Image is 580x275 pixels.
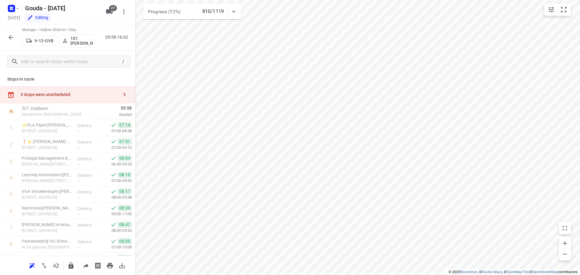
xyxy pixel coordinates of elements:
[118,139,132,145] span: 07:51
[92,262,104,268] span: Print shipping labels
[22,244,72,250] p: ACTA gebouw, [GEOGRAPHIC_DATA]
[104,262,116,268] span: Print route
[22,194,72,200] p: Parnassusweg 805, Amsterdam
[77,145,80,150] span: —
[118,205,132,211] span: 08:34
[77,156,100,162] p: Delivery
[10,241,12,247] div: 8
[5,14,23,21] h5: Project date
[92,105,132,111] span: 05:58
[111,222,117,228] svg: Done
[482,270,502,274] a: Stadia Maps
[21,57,120,66] input: Add or search stops within route
[102,128,132,134] p: 07:00-08:38
[22,255,72,261] p: ⭐Simon-Kucher(Samantha Schuurman)
[102,161,132,167] p: 06:45-09:25
[22,105,85,111] p: 527 Zuidbaan
[22,139,72,145] p: ❗⭐ Van Lanschot Bankiers Amsterdam - Beethovenstraat(Sylvia, Marcel, Sandra van facilitydesk)
[10,125,12,131] div: 1
[77,195,80,200] span: —
[111,122,117,128] svg: Done
[22,178,72,184] p: Gustav Mahlerplein 66A, Amsterdam
[7,76,128,82] p: Stops in route
[22,211,72,217] p: Strawinskylaan 3105, Amsterdam
[558,4,570,16] button: Fit zoom
[22,188,72,194] p: VGA Verzekeringen([PERSON_NAME])
[38,262,50,268] span: Reverse route
[77,245,80,250] span: —
[77,255,100,261] p: Delivery
[102,178,132,184] p: 07:00-09:30
[22,145,72,151] p: Beethovenstraat 300, Amsterdam
[22,36,58,46] button: V-12-GVB
[65,260,77,272] button: Lock route
[533,270,558,274] a: OpenStreetMap
[103,6,115,18] button: 27
[111,238,117,244] svg: Done
[461,270,478,274] a: Routetitan
[111,172,117,178] svg: Done
[22,27,95,33] p: 56 stops • 163km • 8h41m • 106u
[10,175,12,181] div: 4
[449,270,578,274] li: © 2025 , © , © © contributors
[77,139,100,145] p: Delivery
[77,239,100,245] p: Delivery
[22,111,85,117] p: Moordrecht, [GEOGRAPHIC_DATA]
[22,238,72,244] p: Parkeerbedrijf VU-VUmc BV(Jan Paul Paardekooper)
[102,194,132,200] p: 08:00-09:38
[77,129,80,133] span: —
[118,172,132,178] span: 08:10
[27,14,48,21] div: Editing
[102,228,132,234] p: 08:30-09:53
[34,38,53,43] p: V-12-GVB
[105,34,130,40] p: 05:58-16:02
[10,192,12,197] div: 5
[59,34,95,47] button: 107.[PERSON_NAME]
[118,155,132,161] span: 08:04
[118,255,132,261] span: 09:30
[23,3,101,13] h5: Gouda - [DATE]
[10,142,12,148] div: 2
[22,128,72,134] p: Strawinskylaan 6, Amsterdam
[22,155,72,161] p: Prologis Management B.V.(Tanja Miljoen)
[118,222,132,228] span: 08:47
[22,122,72,128] p: ⭐DLA Piper(Margaux Perry)
[111,139,117,145] svg: Done
[77,212,80,216] span: —
[77,222,100,228] p: Delivery
[22,205,72,211] p: Nutrinova([PERSON_NAME])
[102,211,132,217] p: 09:00-17:00
[116,262,128,268] span: Download route
[111,155,117,161] svg: Done
[77,162,80,167] span: —
[148,9,180,14] span: Progress (72%)
[143,4,241,19] div: Progress (72%)810/1119
[111,205,117,211] svg: Done
[10,208,12,214] div: 6
[102,145,132,151] p: 07:00-09:10
[77,123,100,129] p: Delivery
[92,112,132,118] p: Started
[77,229,80,233] span: —
[22,161,72,167] p: Gustav Mahlerlaan 17, Amsterdam
[26,262,38,268] span: Reoptimize route
[50,262,62,268] span: Sort by time window
[10,225,12,231] div: 7
[111,188,117,194] svg: Done
[545,4,557,16] button: Map settings
[118,238,132,244] span: 09:05
[22,228,72,234] p: Strawinskylaan 959, Amsterdam
[202,8,224,15] p: 810/1119
[118,188,132,194] span: 08:17
[77,179,80,183] span: —
[10,158,12,164] div: 3
[77,172,100,178] p: Delivery
[80,262,92,268] span: Share route
[77,189,100,195] p: Delivery
[22,172,72,178] p: Leonteq Amsterdam(Andrea Piersanti)
[120,58,127,65] div: /
[507,270,530,274] a: OpenMapTiles
[77,206,100,212] p: Delivery
[22,222,72,228] p: Michael Page International B.V. - Amsterdam(Daniëlle Gooijer)
[111,255,117,261] svg: Done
